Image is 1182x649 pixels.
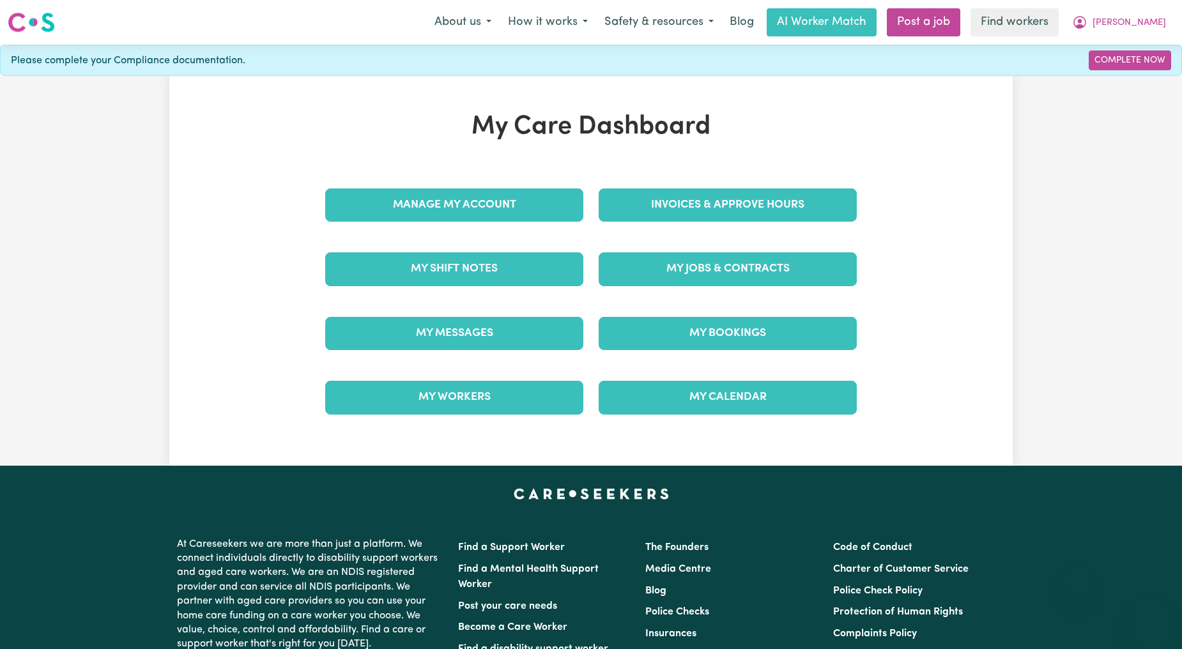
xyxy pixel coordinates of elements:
[767,8,877,36] a: AI Worker Match
[645,542,709,553] a: The Founders
[458,564,599,590] a: Find a Mental Health Support Worker
[514,489,669,499] a: Careseekers home page
[1064,9,1174,36] button: My Account
[645,564,711,574] a: Media Centre
[1093,16,1166,30] span: [PERSON_NAME]
[833,586,923,596] a: Police Check Policy
[1089,50,1171,70] a: Complete Now
[8,11,55,34] img: Careseekers logo
[599,381,857,414] a: My Calendar
[1064,567,1090,593] iframe: Close message
[325,188,583,222] a: Manage My Account
[833,564,969,574] a: Charter of Customer Service
[325,317,583,350] a: My Messages
[599,188,857,222] a: Invoices & Approve Hours
[325,381,583,414] a: My Workers
[11,53,245,68] span: Please complete your Compliance documentation.
[645,629,696,639] a: Insurances
[833,607,963,617] a: Protection of Human Rights
[318,112,864,142] h1: My Care Dashboard
[458,542,565,553] a: Find a Support Worker
[971,8,1059,36] a: Find workers
[426,9,500,36] button: About us
[833,542,912,553] a: Code of Conduct
[8,8,55,37] a: Careseekers logo
[599,317,857,350] a: My Bookings
[596,9,722,36] button: Safety & resources
[458,601,557,611] a: Post your care needs
[325,252,583,286] a: My Shift Notes
[599,252,857,286] a: My Jobs & Contracts
[458,622,567,632] a: Become a Care Worker
[887,8,960,36] a: Post a job
[722,8,762,36] a: Blog
[645,586,666,596] a: Blog
[645,607,709,617] a: Police Checks
[500,9,596,36] button: How it works
[833,629,917,639] a: Complaints Policy
[1131,598,1172,639] iframe: Button to launch messaging window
